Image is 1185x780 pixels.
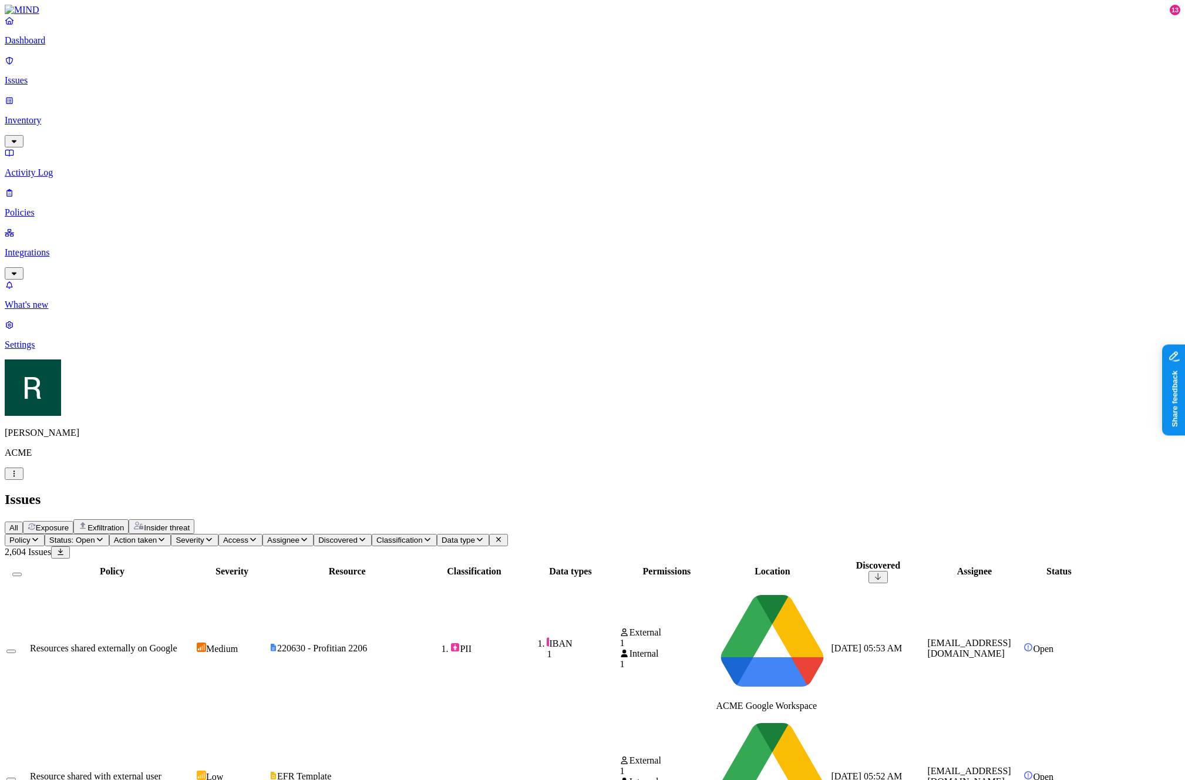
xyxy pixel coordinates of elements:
p: Activity Log [5,167,1180,178]
img: pii-line [547,637,549,647]
a: Settings [5,320,1180,350]
span: ACME Google Workspace [716,701,817,711]
span: [EMAIL_ADDRESS][DOMAIN_NAME] [927,638,1011,658]
div: Internal [620,648,713,659]
p: [PERSON_NAME] [5,428,1180,438]
p: Dashboard [5,35,1180,46]
span: Discovered [318,536,358,544]
div: External [620,627,713,638]
span: Severity [176,536,204,544]
div: Resource [270,566,425,577]
p: What's new [5,300,1180,310]
button: Select row [6,650,16,653]
img: MIND [5,5,39,15]
span: Action taken [114,536,157,544]
img: pii [450,643,460,652]
span: All [9,523,18,532]
img: google-docs [270,644,277,651]
a: What's new [5,280,1180,310]
div: Discovered [831,560,925,571]
span: 2,604 Issues [5,547,51,557]
a: MIND [5,5,1180,15]
a: Issues [5,55,1180,86]
h2: Issues [5,492,1180,507]
div: Severity [197,566,267,577]
img: Ron Rabinovich [5,359,61,416]
div: Permissions [620,566,713,577]
div: Assignee [927,566,1021,577]
span: Data type [442,536,475,544]
img: status-open [1024,771,1033,780]
button: Select all [12,573,22,576]
img: severity-medium [197,643,206,652]
a: Policies [5,187,1180,218]
img: google-drive [716,586,829,698]
div: 1 [547,649,617,660]
div: IBAN [547,637,617,649]
p: Inventory [5,115,1180,126]
p: Policies [5,207,1180,218]
a: Integrations [5,227,1180,278]
div: PII [450,643,521,654]
span: Status: Open [49,536,95,544]
span: Medium [206,644,238,654]
p: ACME [5,448,1180,458]
div: 1 [620,659,713,670]
img: severity-low [197,771,206,780]
a: Inventory [5,95,1180,146]
div: 1 [620,766,713,776]
div: Policy [30,566,194,577]
span: Resources shared externally on Google [30,643,177,653]
p: Integrations [5,247,1180,258]
a: Activity Log [5,147,1180,178]
div: 1 [620,638,713,648]
span: Insider threat [144,523,190,532]
a: Dashboard [5,15,1180,46]
img: google-slides [270,772,277,779]
img: status-open [1024,643,1033,652]
div: External [620,755,713,766]
span: Access [223,536,248,544]
div: Status [1024,566,1094,577]
span: [DATE] 05:53 AM [831,643,902,653]
span: Policy [9,536,31,544]
span: 220630 - Profitian 2206 [277,643,367,653]
span: Open [1033,644,1053,654]
span: Assignee [267,536,299,544]
div: Data types [523,566,617,577]
span: Classification [376,536,423,544]
span: Exposure [36,523,69,532]
div: Classification [427,566,521,577]
span: Exfiltration [87,523,124,532]
p: Issues [5,75,1180,86]
div: 13 [1170,5,1180,15]
p: Settings [5,339,1180,350]
div: Location [716,566,829,577]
